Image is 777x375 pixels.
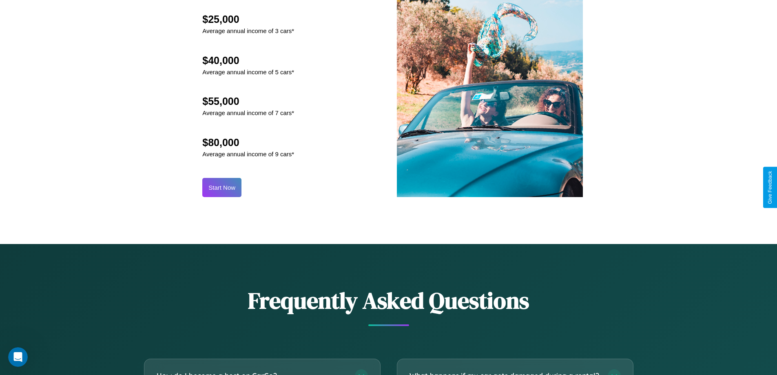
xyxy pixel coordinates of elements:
[144,285,633,316] h2: Frequently Asked Questions
[767,171,773,204] div: Give Feedback
[202,13,294,25] h2: $25,000
[202,149,294,160] p: Average annual income of 9 cars*
[202,55,294,67] h2: $40,000
[202,107,294,118] p: Average annual income of 7 cars*
[202,67,294,78] p: Average annual income of 5 cars*
[202,137,294,149] h2: $80,000
[202,178,241,197] button: Start Now
[202,25,294,36] p: Average annual income of 3 cars*
[8,347,28,367] iframe: Intercom live chat
[202,95,294,107] h2: $55,000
